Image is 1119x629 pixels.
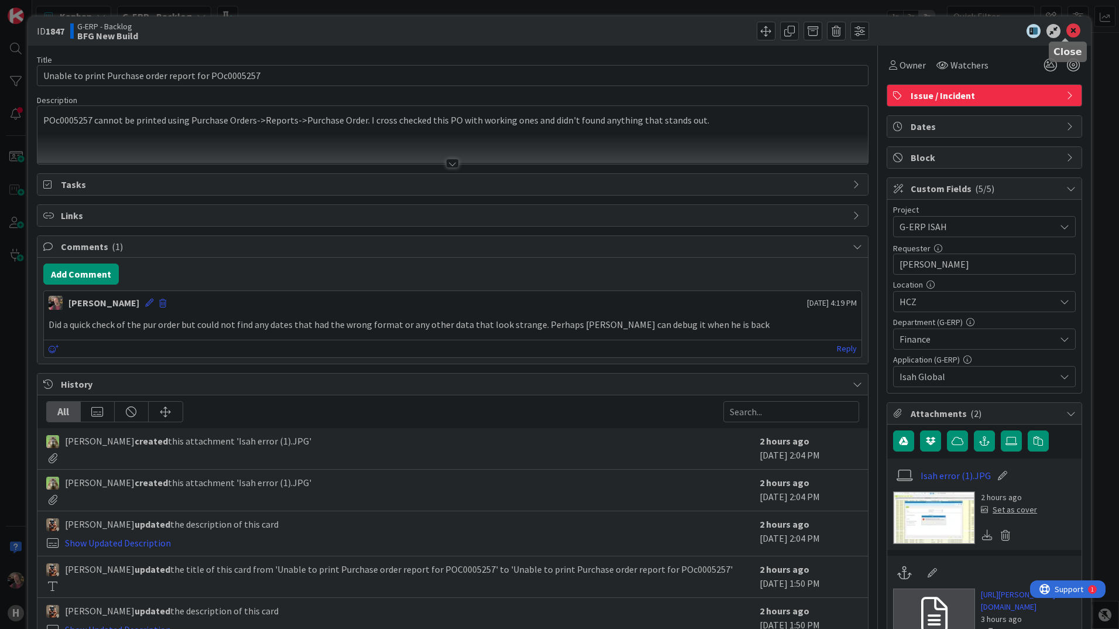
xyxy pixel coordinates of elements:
label: Requester [893,243,931,254]
span: Support [25,2,53,16]
button: Add Comment [43,264,119,285]
a: [URL][PERSON_NAME][DOMAIN_NAME] [981,589,1076,613]
b: 1847 [46,25,64,37]
a: Show Updated Description [65,537,171,549]
span: G-ERP ISAH [900,218,1049,235]
img: VK [46,518,59,531]
span: Attachments [911,406,1060,421]
div: Location [893,281,1076,289]
input: Search... [723,401,859,422]
span: ( 5/5 ) [975,183,994,194]
span: G-ERP - Backlog [77,22,138,31]
b: created [135,477,168,488]
p: Did a quick check of the pur order but could not find any dates that had the wrong format or any ... [49,318,857,331]
b: 2 hours ago [760,605,809,617]
img: BF [49,296,63,310]
div: All [47,402,81,422]
b: BFG New Build [77,31,138,40]
span: Owner [900,58,926,72]
span: Tasks [61,177,847,192]
div: 1 [61,5,64,14]
div: Department (G-ERP) [893,318,1076,326]
div: [DATE] 2:04 PM [760,434,859,463]
span: ( 1 ) [112,241,123,252]
div: [DATE] 1:50 PM [760,562,859,592]
span: Issue / Incident [911,88,1060,102]
b: updated [135,563,170,575]
div: 2 hours ago [981,491,1037,504]
div: [DATE] 2:04 PM [760,517,859,550]
span: Isah Global [900,370,1055,384]
a: Isah error (1).JPG [921,469,991,483]
span: Description [37,95,77,105]
span: ( 2 ) [970,408,981,419]
span: [PERSON_NAME] the description of this card [65,517,279,531]
div: Application (G-ERP) [893,355,1076,364]
img: TT [46,435,59,448]
span: Custom Fields [911,182,1060,196]
input: type card name here... [37,65,869,86]
b: created [135,435,168,447]
img: VK [46,563,59,576]
span: Finance [900,332,1055,346]
span: Dates [911,119,1060,134]
label: Title [37,54,52,65]
b: 2 hours ago [760,435,809,447]
span: [PERSON_NAME] the title of this card from 'Unable to print Purchase order report for POC0005257' ... [65,562,733,576]
div: Project [893,206,1076,214]
div: Download [981,528,994,543]
span: Comments [61,240,847,254]
span: [PERSON_NAME] the description of this card [65,604,279,618]
div: Set as cover [981,504,1037,516]
span: [PERSON_NAME] this attachment 'Isah error (1).JPG' [65,434,311,448]
p: POc0005257 cannot be printed using Purchase Orders->Reports->Purchase Order. I cross checked this... [43,114,862,127]
span: Links [61,208,847,223]
span: Watchers [950,58,988,72]
span: ID [37,24,64,38]
div: [PERSON_NAME] [68,296,139,310]
b: 2 hours ago [760,477,809,488]
b: 2 hours ago [760,563,809,575]
span: HCZ [900,295,1055,309]
b: updated [135,605,170,617]
a: Reply [837,341,857,356]
span: [PERSON_NAME] this attachment 'Isah error (1).JPG' [65,476,311,490]
img: TT [46,477,59,490]
h5: Close [1053,46,1082,57]
div: 3 hours ago [981,613,1076,625]
span: Block [911,151,1060,165]
div: [DATE] 2:04 PM [760,476,859,505]
span: History [61,377,847,391]
span: [DATE] 4:19 PM [807,297,857,309]
b: updated [135,518,170,530]
img: VK [46,605,59,618]
b: 2 hours ago [760,518,809,530]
